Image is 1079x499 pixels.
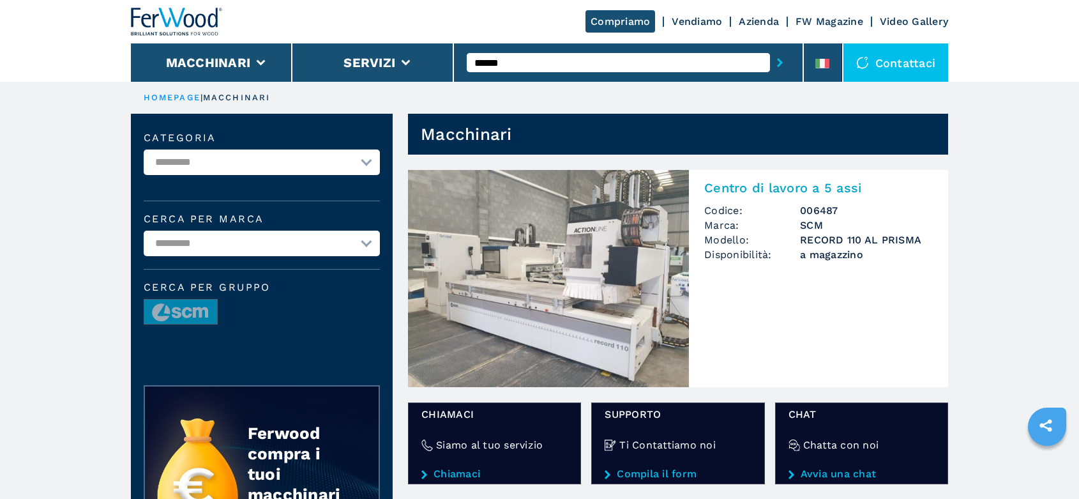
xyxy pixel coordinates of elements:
[800,247,933,262] span: a magazzino
[144,214,380,224] label: Cerca per marca
[880,15,948,27] a: Video Gallery
[421,407,568,422] span: Chiamaci
[788,440,800,451] img: Chatta con noi
[788,468,935,480] a: Avvia una chat
[343,55,395,70] button: Servizi
[200,93,203,102] span: |
[144,300,217,325] img: image
[704,218,800,233] span: Marca:
[436,438,543,452] h4: Siamo al tuo servizio
[800,218,933,233] h3: SCM
[704,233,800,247] span: Modello:
[796,15,863,27] a: FW Magazine
[421,468,568,480] a: Chiamaci
[739,15,779,27] a: Azienda
[704,247,800,262] span: Disponibilità:
[203,92,270,104] p: macchinari
[144,93,200,102] a: HOMEPAGE
[585,10,655,33] a: Compriamo
[843,43,949,82] div: Contattaci
[856,56,869,69] img: Contattaci
[144,133,380,143] label: Categoria
[803,438,879,452] h4: Chatta con noi
[408,170,948,387] a: Centro di lavoro a 5 assi SCM RECORD 110 AL PRISMACentro di lavoro a 5 assiCodice:006487Marca:SCM...
[605,468,751,480] a: Compila il form
[672,15,722,27] a: Vendiamo
[800,203,933,218] h3: 006487
[788,407,935,422] span: chat
[144,282,380,293] span: Cerca per Gruppo
[1030,410,1062,441] a: sharethis
[704,203,800,218] span: Codice:
[166,55,251,70] button: Macchinari
[605,440,616,451] img: Ti Contattiamo noi
[131,8,223,36] img: Ferwood
[619,438,716,452] h4: Ti Contattiamo noi
[770,48,790,77] button: submit-button
[704,180,933,196] h2: Centro di lavoro a 5 assi
[421,124,512,144] h1: Macchinari
[605,407,751,422] span: Supporto
[800,233,933,247] h3: RECORD 110 AL PRISMA
[408,170,689,387] img: Centro di lavoro a 5 assi SCM RECORD 110 AL PRISMA
[421,440,433,451] img: Siamo al tuo servizio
